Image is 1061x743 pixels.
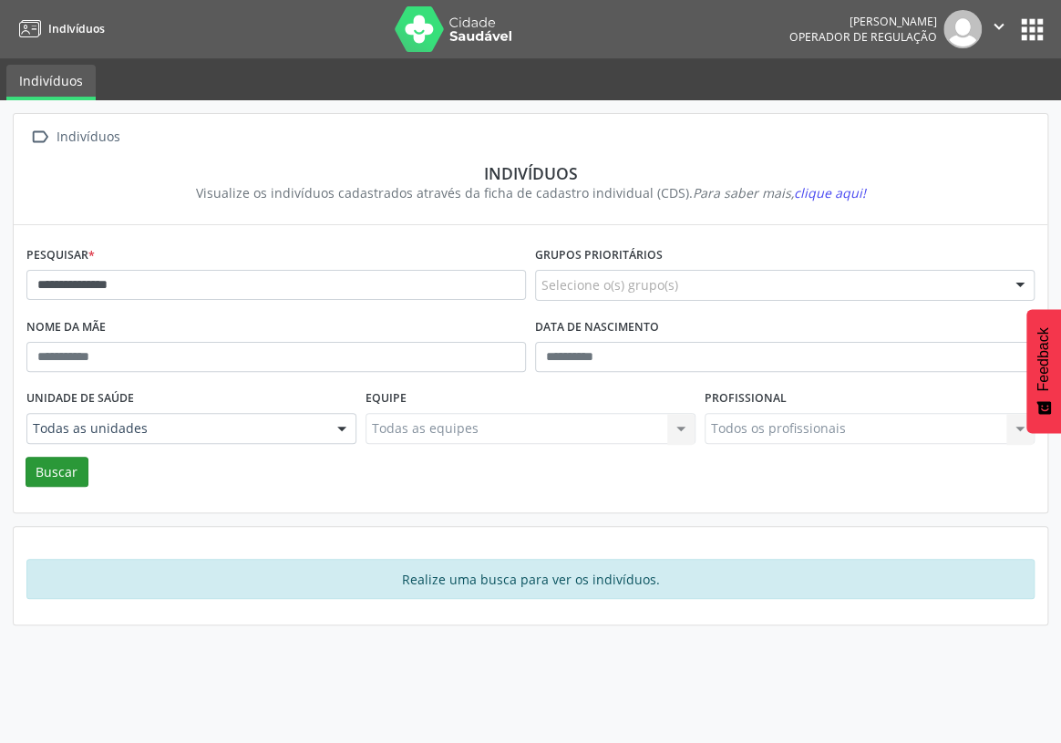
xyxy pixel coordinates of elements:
[989,16,1009,36] i: 
[535,242,663,270] label: Grupos prioritários
[33,419,319,438] span: Todas as unidades
[789,14,937,29] div: [PERSON_NAME]
[26,314,106,342] label: Nome da mãe
[48,21,105,36] span: Indivíduos
[1035,327,1052,391] span: Feedback
[26,242,95,270] label: Pesquisar
[26,124,53,150] i: 
[535,314,659,342] label: Data de nascimento
[705,385,787,413] label: Profissional
[39,183,1022,202] div: Visualize os indivíduos cadastrados através da ficha de cadastro individual (CDS).
[26,457,88,488] button: Buscar
[1026,309,1061,433] button: Feedback - Mostrar pesquisa
[6,65,96,100] a: Indivíduos
[26,385,134,413] label: Unidade de saúde
[541,275,678,294] span: Selecione o(s) grupo(s)
[943,10,982,48] img: img
[13,14,105,44] a: Indivíduos
[693,184,866,201] i: Para saber mais,
[789,29,937,45] span: Operador de regulação
[26,559,1035,599] div: Realize uma busca para ver os indivíduos.
[1016,14,1048,46] button: apps
[366,385,407,413] label: Equipe
[26,124,123,150] a:  Indivíduos
[982,10,1016,48] button: 
[794,184,866,201] span: clique aqui!
[39,163,1022,183] div: Indivíduos
[53,124,123,150] div: Indivíduos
